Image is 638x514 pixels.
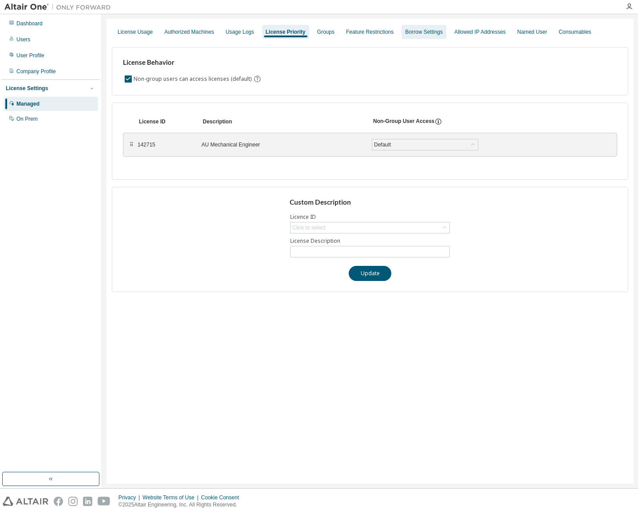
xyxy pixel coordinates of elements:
div: Authorized Machines [164,28,214,36]
div: Dashboard [16,20,43,27]
div: Click to select [292,224,325,231]
div: License ID [139,118,192,125]
div: License Usage [118,28,153,36]
button: Update [349,266,391,281]
p: © 2025 Altair Engineering, Inc. All Rights Reserved. [118,501,244,509]
div: 142715 [138,141,191,148]
div: Borrow Settings [405,28,443,36]
div: Named User [517,28,547,36]
div: Cookie Consent [201,494,244,501]
div: Groups [317,28,335,36]
div: Managed [16,100,39,107]
img: altair_logo.svg [3,497,48,506]
div: Consumables [559,28,591,36]
div: Description [203,118,362,125]
img: Altair One [4,3,115,12]
div: Default [372,139,478,150]
div: AU Mechanical Engineer [201,141,361,148]
div: Click to select [291,222,449,233]
img: facebook.svg [54,497,63,506]
div: Users [16,36,30,43]
label: Non-group users can access licenses (default) [134,74,253,84]
div: Usage Logs [225,28,254,36]
img: youtube.svg [98,497,110,506]
label: License Description [290,237,450,245]
h3: Custom Description [290,198,451,207]
div: ⠿ [129,141,134,148]
div: Website Terms of Use [142,494,201,501]
div: Allowed IP Addresses [454,28,506,36]
img: instagram.svg [68,497,78,506]
h3: License Behavior [123,58,260,67]
div: On Prem [16,115,38,123]
svg: By default any user not assigned to any group can access any license. Turn this setting off to di... [253,75,261,83]
div: Non-Group User Access [373,118,434,126]
div: Default [373,140,392,150]
div: License Settings [6,85,48,92]
img: linkedin.svg [83,497,92,506]
label: Licence ID [290,214,450,221]
div: Privacy [118,494,142,501]
div: User Profile [16,52,44,59]
div: Company Profile [16,68,56,75]
div: License Priority [266,28,306,36]
div: Feature Restrictions [346,28,394,36]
